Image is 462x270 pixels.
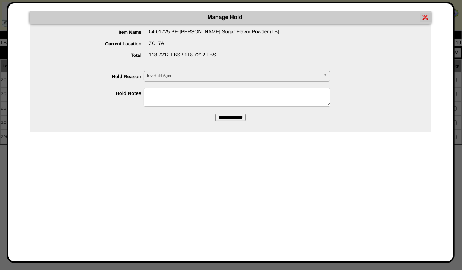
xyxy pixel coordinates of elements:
label: Hold Notes [44,90,144,96]
div: ZC17A [44,40,431,52]
label: Total [44,53,149,58]
label: Current Location [44,41,149,46]
span: Inv Hold Aged [147,71,320,80]
img: error.gif [423,14,429,20]
div: 118.7212 LBS / 118.7212 LBS [44,52,431,64]
div: Manage Hold [30,11,431,24]
label: Hold Reason [44,74,144,79]
div: 04-01725 PE-[PERSON_NAME] Sugar Flavor Powder (LB) [44,29,431,40]
label: Item Name [44,30,149,35]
